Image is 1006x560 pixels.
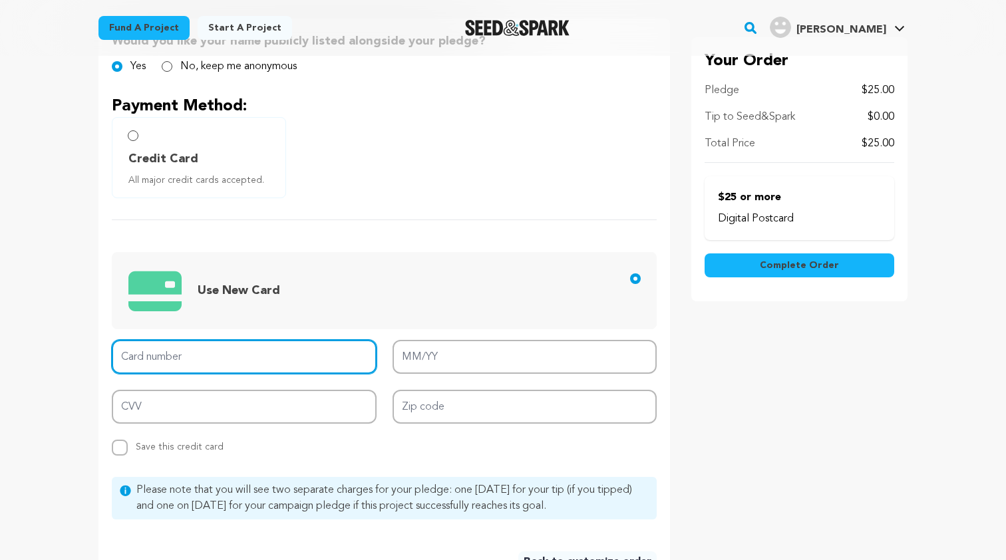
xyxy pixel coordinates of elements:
[130,59,146,74] label: Yes
[465,20,570,36] a: Seed&Spark Homepage
[465,20,570,36] img: Seed&Spark Logo Dark Mode
[112,96,657,117] p: Payment Method:
[862,136,894,152] p: $25.00
[136,482,649,514] span: Please note that you will see two separate charges for your pledge: one [DATE] for your tip (if y...
[705,253,894,277] button: Complete Order
[128,263,182,318] img: credit card icons
[862,82,894,98] p: $25.00
[198,16,292,40] a: Start a project
[112,340,377,374] input: Card number
[767,14,908,38] a: Kenny B.'s Profile
[868,109,894,125] p: $0.00
[136,437,224,452] span: Save this credit card
[718,190,881,206] p: $25 or more
[128,174,275,187] span: All major credit cards accepted.
[705,82,739,98] p: Pledge
[128,150,198,168] span: Credit Card
[767,14,908,42] span: Kenny B.'s Profile
[705,51,894,72] p: Your Order
[796,25,886,35] span: [PERSON_NAME]
[705,136,755,152] p: Total Price
[198,285,280,297] span: Use New Card
[770,17,791,38] img: user.png
[112,390,377,424] input: CVV
[393,340,657,374] input: MM/YY
[718,211,881,227] p: Digital Postcard
[760,259,839,272] span: Complete Order
[393,390,657,424] input: Zip code
[705,109,795,125] p: Tip to Seed&Spark
[180,59,297,74] label: No, keep me anonymous
[98,16,190,40] a: Fund a project
[770,17,886,38] div: Kenny B.'s Profile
